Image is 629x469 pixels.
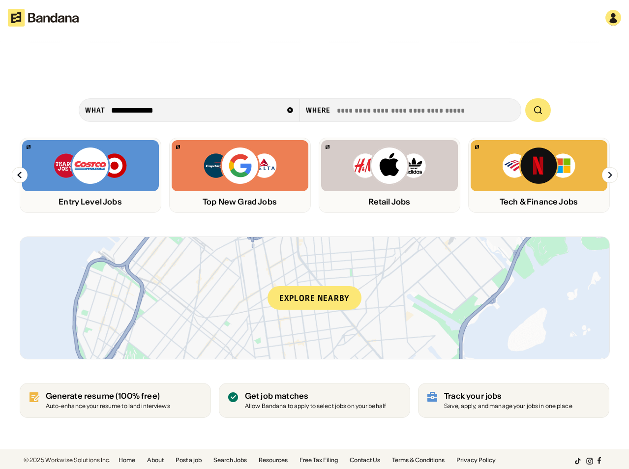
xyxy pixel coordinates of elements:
[319,138,460,213] a: Bandana logoH&M, Apply, Adidas logosRetail Jobs
[326,145,329,149] img: Bandana logo
[475,145,479,149] img: Bandana logo
[20,138,161,213] a: Bandana logoTrader Joe’s, Costco, Target logosEntry Level Jobs
[46,391,170,401] div: Generate resume
[20,237,609,359] a: Explore nearby
[418,383,609,418] a: Track your jobs Save, apply, and manage your jobs in one place
[53,146,128,185] img: Trader Joe’s, Costco, Target logos
[169,138,311,213] a: Bandana logoCapital One, Google, Delta logosTop New Grad Jobs
[444,403,572,410] div: Save, apply, and manage your jobs in one place
[352,146,427,185] img: H&M, Apply, Adidas logos
[119,457,135,463] a: Home
[245,391,386,401] div: Get job matches
[172,197,308,206] div: Top New Grad Jobs
[176,145,180,149] img: Bandana logo
[24,457,111,463] div: © 2025 Workwise Solutions Inc.
[306,106,331,115] div: Where
[245,403,386,410] div: Allow Bandana to apply to select jobs on your behalf
[300,457,338,463] a: Free Tax Filing
[268,286,362,310] div: Explore nearby
[502,146,576,185] img: Bank of America, Netflix, Microsoft logos
[8,9,79,27] img: Bandana logotype
[444,391,572,401] div: Track your jobs
[22,197,159,206] div: Entry Level Jobs
[20,383,211,418] a: Generate resume (100% free)Auto-enhance your resume to land interviews
[116,391,160,401] span: (100% free)
[259,457,288,463] a: Resources
[471,197,607,206] div: Tech & Finance Jobs
[602,167,618,183] img: Right Arrow
[219,383,410,418] a: Get job matches Allow Bandana to apply to select jobs on your behalf
[27,145,30,149] img: Bandana logo
[12,167,28,183] img: Left Arrow
[468,138,610,213] a: Bandana logoBank of America, Netflix, Microsoft logosTech & Finance Jobs
[147,457,164,463] a: About
[46,403,170,410] div: Auto-enhance your resume to land interviews
[350,457,380,463] a: Contact Us
[456,457,496,463] a: Privacy Policy
[213,457,247,463] a: Search Jobs
[176,457,202,463] a: Post a job
[203,146,277,185] img: Capital One, Google, Delta logos
[321,197,458,206] div: Retail Jobs
[392,457,445,463] a: Terms & Conditions
[85,106,105,115] div: what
